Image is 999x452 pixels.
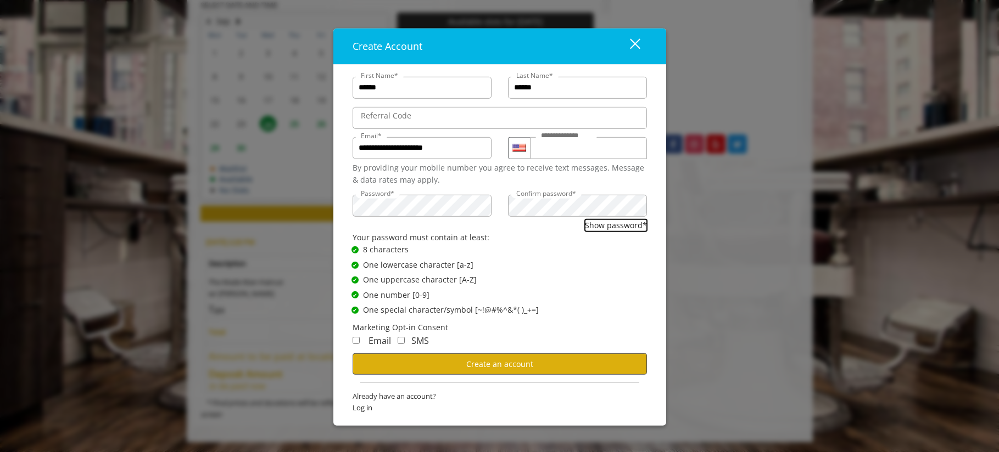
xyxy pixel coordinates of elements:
span: Email [369,335,391,347]
div: By providing your mobile number you agree to receive text messages. Message & data rates may apply. [353,162,647,187]
span: One uppercase character [A-Z] [363,274,477,286]
input: FirstName [353,77,492,99]
div: Country [508,137,530,159]
div: Your password must contain at least: [353,231,647,244]
span: One lowercase character [a-z] [363,259,473,271]
button: Show password* [585,219,647,231]
div: close dialog [617,38,639,54]
span: One number [0-9] [363,289,429,301]
span: Create an account [466,359,533,369]
label: Password* [355,188,400,198]
label: Referral Code [355,110,417,122]
span: Already have an account? [353,391,647,402]
span: SMS [411,335,429,347]
label: First Name* [355,70,404,81]
input: Password [353,194,492,216]
div: Marketing Opt-in Consent [353,321,647,334]
span: ✔ [353,245,357,254]
span: ✔ [353,306,357,314]
span: ✔ [353,275,357,284]
span: Create Account [353,39,422,53]
button: close dialog [610,35,647,58]
input: ReferralCode [353,107,647,129]
label: Email* [355,131,387,141]
span: Log in [353,402,647,414]
input: Lastname [508,77,647,99]
span: ✔ [353,291,357,300]
span: ✔ [353,261,357,269]
input: Receive Marketing SMS [398,337,405,344]
input: Email [353,137,492,159]
input: Receive Marketing Email [353,337,360,344]
label: Confirm password* [511,188,582,198]
button: Create an account [353,353,647,375]
span: One special character/symbol [~!@#%^&*( )_+=] [363,304,539,316]
span: 8 characters [363,244,409,256]
label: Last Name* [511,70,559,81]
input: ConfirmPassword [508,194,647,216]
